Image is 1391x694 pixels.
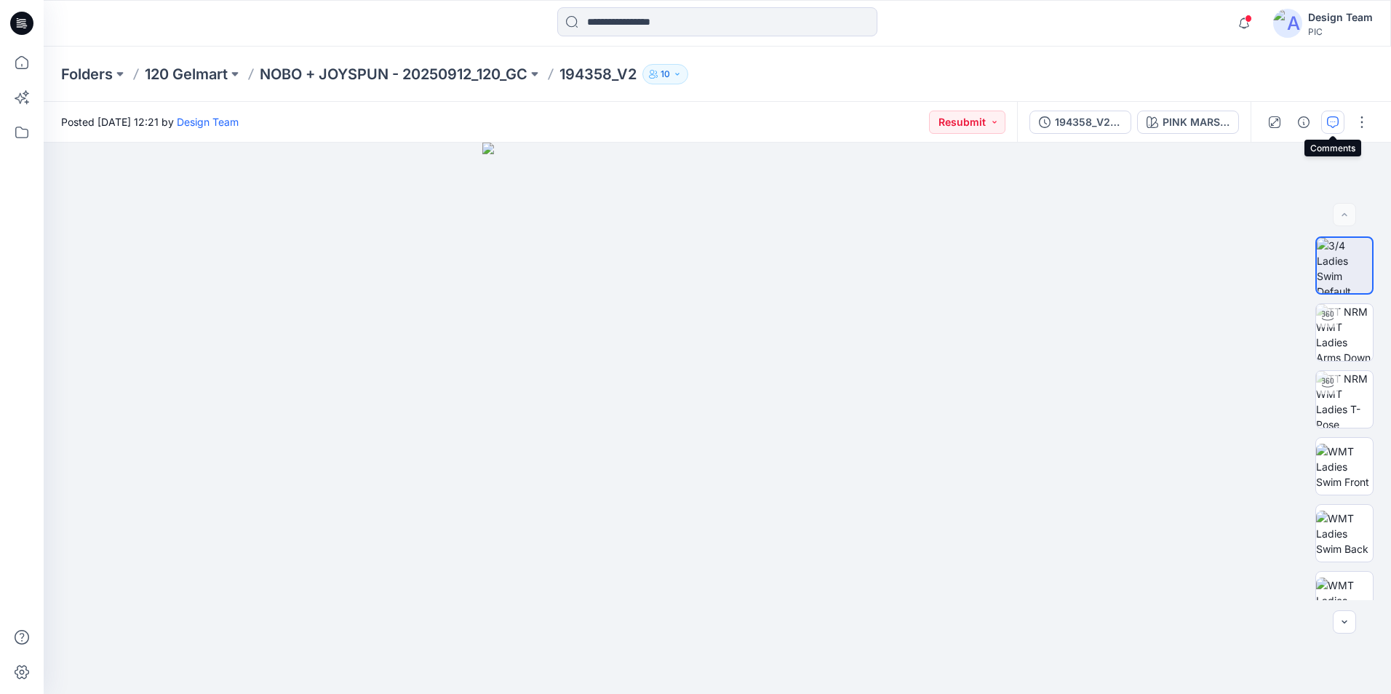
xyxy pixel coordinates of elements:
[1308,26,1373,37] div: PIC
[145,64,228,84] a: 120 Gelmart
[1292,111,1315,134] button: Details
[1316,511,1373,557] img: WMT Ladies Swim Back
[642,64,688,84] button: 10
[1055,114,1122,130] div: 194358_V2 NEW PATTERN
[1316,444,1373,490] img: WMT Ladies Swim Front
[1273,9,1302,38] img: avatar
[1029,111,1131,134] button: 194358_V2 NEW PATTERN
[1316,304,1373,361] img: TT NRM WMT Ladies Arms Down
[1317,238,1372,293] img: 3/4 Ladies Swim Default
[61,114,239,129] span: Posted [DATE] 12:21 by
[260,64,527,84] a: NOBO + JOYSPUN - 20250912_120_GC
[1137,111,1239,134] button: PINK MARSHMALLOW
[1316,371,1373,428] img: TT NRM WMT Ladies T-Pose
[177,116,239,128] a: Design Team
[61,64,113,84] a: Folders
[661,66,670,82] p: 10
[482,143,953,694] img: eyJhbGciOiJIUzI1NiIsImtpZCI6IjAiLCJzbHQiOiJzZXMiLCJ0eXAiOiJKV1QifQ.eyJkYXRhIjp7InR5cGUiOiJzdG9yYW...
[1316,578,1373,623] img: WMT Ladies Swim Left
[1163,114,1229,130] div: PINK MARSHMALLOW
[559,64,637,84] p: 194358_V2
[1308,9,1373,26] div: Design Team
